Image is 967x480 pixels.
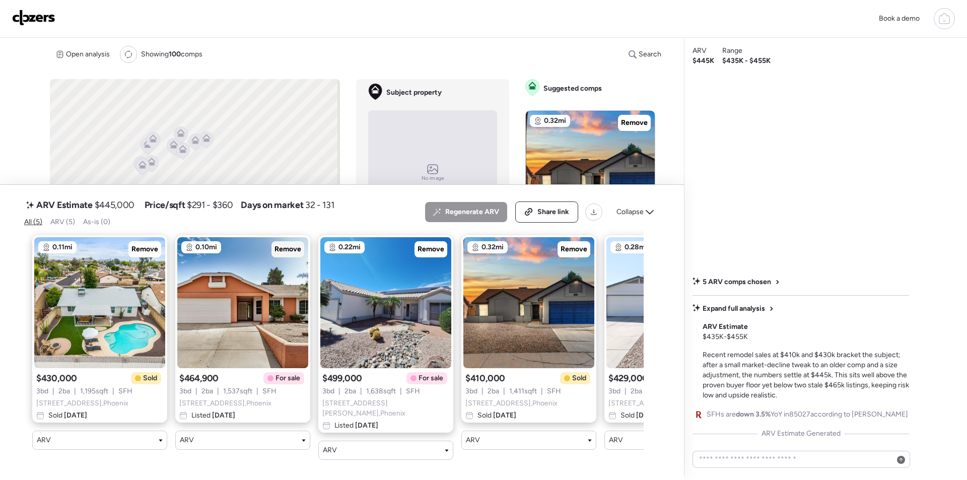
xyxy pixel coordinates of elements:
span: Listed [334,421,378,431]
span: 2 ba [631,386,642,396]
span: 1,537 sqft [223,386,252,396]
span: Price/sqft [145,199,185,211]
span: | [625,386,627,396]
span: ARV Estimate [36,199,93,211]
span: Sold [48,410,87,421]
span: Showing comps [141,49,202,59]
span: $291 - $360 [187,199,233,211]
span: [DATE] [492,411,516,420]
span: 0.10mi [195,242,217,252]
span: 32 - 131 [305,199,334,211]
span: 3 bd [179,386,191,396]
span: Share link [537,207,569,217]
span: SFH [547,386,561,396]
span: | [481,386,483,396]
span: [DATE] [354,421,378,430]
span: | [217,386,219,396]
span: Search [639,49,661,59]
span: [DATE] [62,411,87,420]
span: Listed [191,410,235,421]
span: 5 ARV comps chosen [703,277,771,287]
span: No image [422,174,444,182]
span: ARV [693,46,707,56]
span: | [541,386,543,396]
span: Remove [131,244,158,254]
span: Collapse [616,207,644,217]
span: Expand full analysis [703,304,765,314]
span: Remove [274,244,301,254]
span: Sold [572,373,586,383]
span: Sold [620,410,659,421]
span: 1,195 sqft [80,386,108,396]
span: 1,411 sqft [509,386,537,396]
span: 0.32mi [481,242,504,252]
span: | [195,386,197,396]
span: 0.28mi [625,242,647,252]
span: $499,000 [322,372,362,384]
span: | [338,386,340,396]
span: | [503,386,505,396]
span: ARV [466,435,480,445]
span: ARV [609,435,623,445]
span: Remove [418,244,444,254]
span: Remove [561,244,587,254]
span: down 3.5% [736,410,771,419]
span: SFH [406,386,420,396]
span: [STREET_ADDRESS] , Phoenix [608,398,701,408]
span: Range [722,46,742,56]
span: SFH [262,386,277,396]
span: Regenerate ARV [445,207,499,217]
span: $435K - $455K [703,332,748,342]
span: Subject property [386,88,442,98]
span: 2 ba [201,386,213,396]
span: SFHs are YoY in 85027 according to [PERSON_NAME] [707,409,908,420]
span: Book a demo [879,14,920,23]
span: 3 bd [465,386,477,396]
span: For sale [275,373,300,383]
span: 0.32mi [544,116,566,126]
span: [DATE] [211,411,235,420]
span: ARV [180,435,194,445]
span: 2 ba [344,386,356,396]
span: $429,000 [608,372,648,384]
span: 0.22mi [338,242,361,252]
span: $445,000 [95,199,134,211]
span: Suggested comps [543,84,602,94]
span: $410,000 [465,372,505,384]
span: | [52,386,54,396]
span: SFH [118,386,132,396]
span: [STREET_ADDRESS] , Phoenix [179,398,271,408]
img: Logo [12,10,55,26]
span: Remove [621,118,648,128]
span: $464,900 [179,372,219,384]
span: Days on market [241,199,303,211]
span: | [360,386,362,396]
span: ARV [37,435,51,445]
span: 100 [169,50,181,58]
span: Recent remodel sales at $410k and $430k bracket the subject; after a small market-decline tweak t... [703,351,909,399]
span: 0.11mi [52,242,73,252]
span: Sold [143,373,157,383]
span: Open analysis [66,49,110,59]
span: | [74,386,76,396]
span: ARV (5) [50,218,75,226]
span: ARV Estimate [703,322,748,332]
span: [DATE] [635,411,659,420]
span: 1,638 sqft [366,386,396,396]
span: As-is (0) [83,218,110,226]
span: Sold [477,410,516,421]
span: 3 bd [36,386,48,396]
span: | [112,386,114,396]
span: For sale [419,373,443,383]
span: $435K - $455K [722,56,771,66]
span: | [256,386,258,396]
span: [STREET_ADDRESS] , Phoenix [36,398,128,408]
span: 3 bd [322,386,334,396]
span: [STREET_ADDRESS] , Phoenix [465,398,558,408]
span: ARV Estimate Generated [762,429,841,439]
span: 2 ba [58,386,70,396]
span: $430,000 [36,372,77,384]
span: 3 bd [608,386,620,396]
span: All (5) [24,218,42,226]
span: | [400,386,402,396]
